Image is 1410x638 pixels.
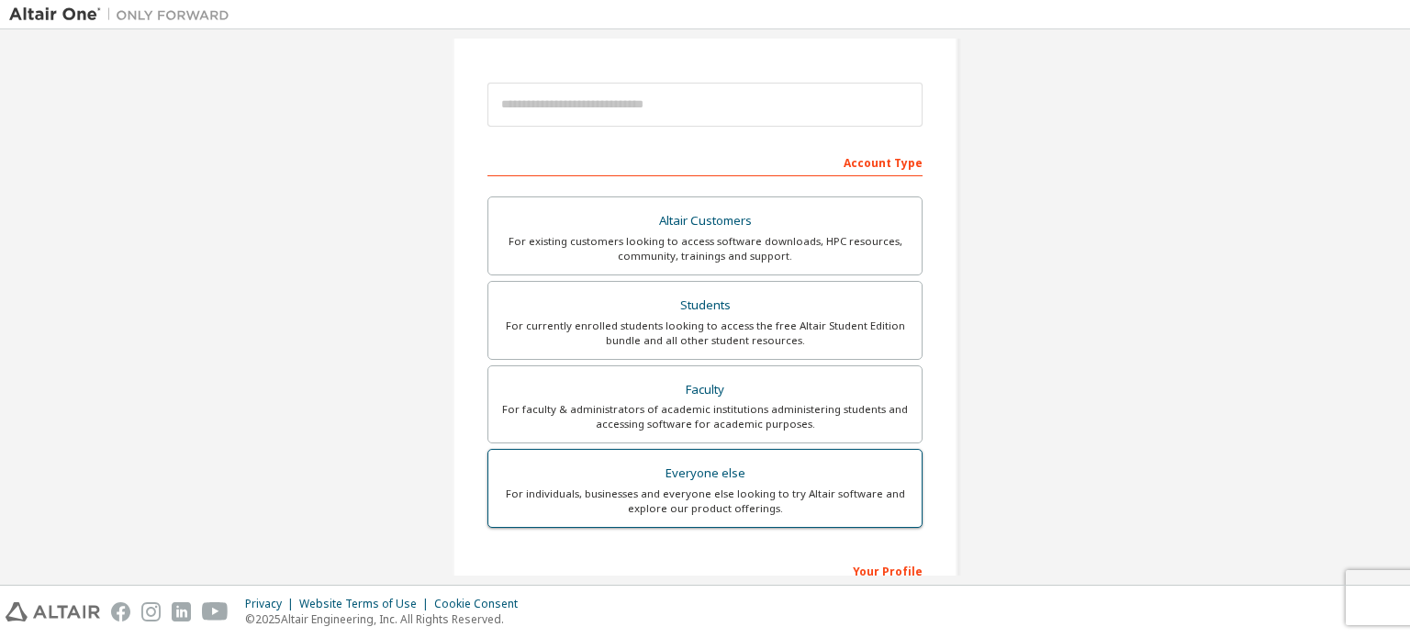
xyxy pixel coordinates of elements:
img: linkedin.svg [172,602,191,621]
div: For currently enrolled students looking to access the free Altair Student Edition bundle and all ... [499,319,911,348]
img: facebook.svg [111,602,130,621]
div: For individuals, businesses and everyone else looking to try Altair software and explore our prod... [499,487,911,516]
div: Students [499,293,911,319]
p: © 2025 Altair Engineering, Inc. All Rights Reserved. [245,611,529,627]
div: For faculty & administrators of academic institutions administering students and accessing softwa... [499,402,911,431]
div: Everyone else [499,461,911,487]
div: Privacy [245,597,299,611]
div: Altair Customers [499,208,911,234]
img: Altair One [9,6,239,24]
div: Your Profile [487,555,923,585]
div: Website Terms of Use [299,597,434,611]
div: For existing customers looking to access software downloads, HPC resources, community, trainings ... [499,234,911,263]
img: altair_logo.svg [6,602,100,621]
div: Faculty [499,377,911,403]
div: Cookie Consent [434,597,529,611]
img: youtube.svg [202,602,229,621]
img: instagram.svg [141,602,161,621]
div: Account Type [487,147,923,176]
